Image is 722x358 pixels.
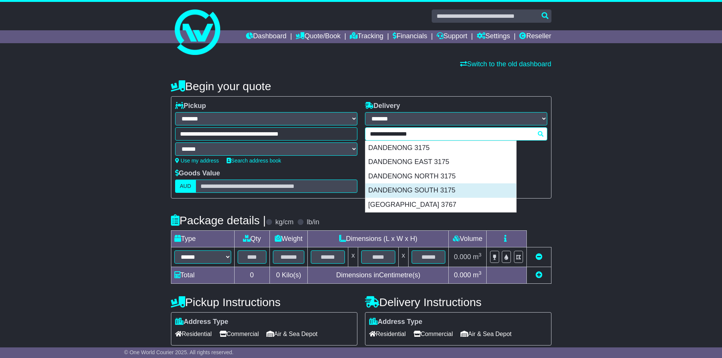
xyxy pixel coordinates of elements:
[460,328,512,340] span: Air & Sea Depot
[308,267,449,284] td: Dimensions in Centimetre(s)
[171,296,357,308] h4: Pickup Instructions
[479,252,482,258] sup: 3
[536,271,542,279] a: Add new item
[365,127,547,141] typeahead: Please provide city
[275,218,293,227] label: kg/cm
[365,198,516,212] div: [GEOGRAPHIC_DATA] 3767
[227,158,281,164] a: Search address book
[437,30,467,43] a: Support
[171,80,551,92] h4: Begin your quote
[365,102,400,110] label: Delivery
[171,267,234,284] td: Total
[246,30,287,43] a: Dashboard
[479,270,482,276] sup: 3
[171,214,266,227] h4: Package details |
[175,318,229,326] label: Address Type
[477,30,510,43] a: Settings
[171,231,234,247] td: Type
[175,102,206,110] label: Pickup
[473,271,482,279] span: m
[393,30,427,43] a: Financials
[536,253,542,261] a: Remove this item
[449,231,487,247] td: Volume
[266,328,318,340] span: Air & Sea Depot
[269,231,308,247] td: Weight
[175,169,220,178] label: Goods Value
[219,328,259,340] span: Commercial
[350,30,383,43] a: Tracking
[234,231,269,247] td: Qty
[473,253,482,261] span: m
[460,60,551,68] a: Switch to the old dashboard
[369,318,423,326] label: Address Type
[308,231,449,247] td: Dimensions (L x W x H)
[519,30,551,43] a: Reseller
[365,183,516,198] div: DANDENONG SOUTH 3175
[398,247,408,267] td: x
[413,328,453,340] span: Commercial
[175,158,219,164] a: Use my address
[307,218,319,227] label: lb/in
[369,328,406,340] span: Residential
[454,271,471,279] span: 0.000
[365,141,516,155] div: DANDENONG 3175
[348,247,358,267] td: x
[276,271,280,279] span: 0
[296,30,340,43] a: Quote/Book
[454,253,471,261] span: 0.000
[269,267,308,284] td: Kilo(s)
[365,155,516,169] div: DANDENONG EAST 3175
[365,296,551,308] h4: Delivery Instructions
[365,169,516,184] div: DANDENONG NORTH 3175
[124,349,234,355] span: © One World Courier 2025. All rights reserved.
[234,267,269,284] td: 0
[175,328,212,340] span: Residential
[175,180,196,193] label: AUD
